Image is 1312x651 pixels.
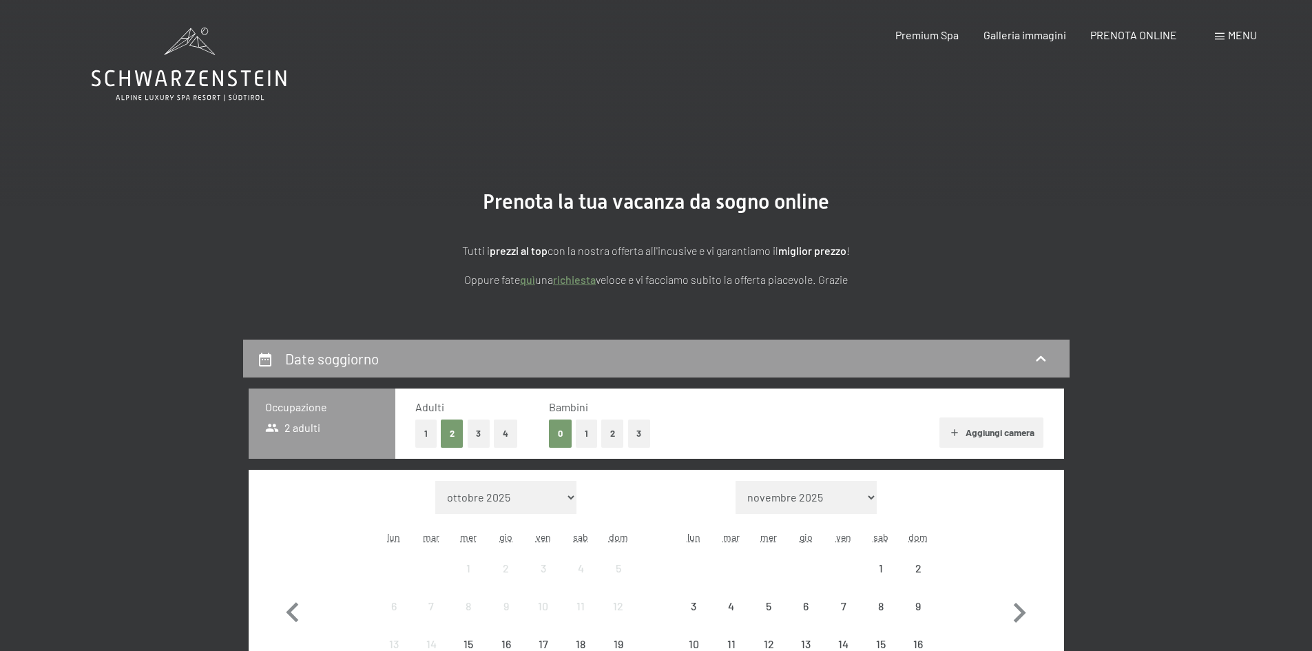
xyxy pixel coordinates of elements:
div: arrivo/check-in non effettuabile [450,588,487,625]
abbr: martedì [723,531,740,543]
div: arrivo/check-in non effettuabile [413,588,450,625]
div: Sun Oct 05 2025 [599,550,636,587]
div: Mon Oct 06 2025 [375,588,413,625]
div: Sat Nov 08 2025 [862,588,899,625]
strong: miglior prezzo [778,244,846,257]
abbr: sabato [573,531,588,543]
a: richiesta [553,273,596,286]
abbr: lunedì [387,531,400,543]
div: 4 [714,601,749,635]
div: 9 [489,601,523,635]
div: 3 [676,601,711,635]
div: 12 [601,601,635,635]
div: 2 [901,563,935,597]
div: Tue Nov 04 2025 [713,588,750,625]
div: arrivo/check-in non effettuabile [862,588,899,625]
abbr: sabato [873,531,888,543]
div: 4 [563,563,598,597]
div: 2 [489,563,523,597]
div: Wed Oct 01 2025 [450,550,487,587]
span: Adulti [415,400,444,413]
div: Thu Oct 09 2025 [488,588,525,625]
div: arrivo/check-in non effettuabile [899,550,937,587]
a: quì [520,273,535,286]
div: 5 [751,601,786,635]
abbr: mercoledì [460,531,477,543]
abbr: venerdì [836,531,851,543]
div: Mon Nov 03 2025 [675,588,712,625]
button: 2 [441,420,464,448]
div: arrivo/check-in non effettuabile [787,588,824,625]
button: Aggiungi camera [939,417,1043,448]
abbr: giovedì [800,531,813,543]
div: arrivo/check-in non effettuabile [599,550,636,587]
abbr: venerdì [536,531,551,543]
div: arrivo/check-in non effettuabile [562,550,599,587]
span: Menu [1228,28,1257,41]
abbr: lunedì [687,531,700,543]
div: arrivo/check-in non effettuabile [713,588,750,625]
div: 3 [526,563,561,597]
div: arrivo/check-in non effettuabile [488,550,525,587]
div: 6 [789,601,823,635]
span: Bambini [549,400,588,413]
div: Sat Oct 11 2025 [562,588,599,625]
p: Tutti i con la nostra offerta all'incusive e vi garantiamo il ! [312,242,1001,260]
button: 2 [601,420,624,448]
span: Prenota la tua vacanza da sogno online [483,189,829,214]
abbr: giovedì [499,531,512,543]
div: 10 [526,601,561,635]
div: arrivo/check-in non effettuabile [750,588,787,625]
strong: prezzi al top [490,244,548,257]
p: Oppure fate una veloce e vi facciamo subito la offerta piacevole. Grazie [312,271,1001,289]
div: arrivo/check-in non effettuabile [562,588,599,625]
abbr: domenica [609,531,628,543]
div: arrivo/check-in non effettuabile [488,588,525,625]
div: 1 [451,563,486,597]
a: Premium Spa [895,28,959,41]
abbr: mercoledì [760,531,777,543]
div: 6 [377,601,411,635]
button: 3 [628,420,651,448]
div: arrivo/check-in non effettuabile [525,588,562,625]
div: arrivo/check-in non effettuabile [450,550,487,587]
span: PRENOTA ONLINE [1090,28,1177,41]
div: arrivo/check-in non effettuabile [675,588,712,625]
button: 1 [576,420,597,448]
div: Wed Nov 05 2025 [750,588,787,625]
div: Wed Oct 08 2025 [450,588,487,625]
h2: Date soggiorno [285,350,379,367]
h3: Occupazione [265,400,379,415]
div: Sun Oct 12 2025 [599,588,636,625]
div: Tue Oct 07 2025 [413,588,450,625]
div: arrivo/check-in non effettuabile [599,588,636,625]
div: Fri Oct 10 2025 [525,588,562,625]
div: arrivo/check-in non effettuabile [899,588,937,625]
button: 0 [549,420,572,448]
abbr: martedì [423,531,439,543]
button: 3 [468,420,490,448]
a: Galleria immagini [983,28,1066,41]
div: 8 [864,601,898,635]
div: 7 [826,601,860,635]
div: Fri Oct 03 2025 [525,550,562,587]
span: 2 adulti [265,420,321,435]
button: 4 [494,420,517,448]
div: 1 [864,563,898,597]
div: Sun Nov 09 2025 [899,588,937,625]
button: 1 [415,420,437,448]
div: Thu Oct 02 2025 [488,550,525,587]
div: arrivo/check-in non effettuabile [525,550,562,587]
div: 7 [414,601,448,635]
div: Thu Nov 06 2025 [787,588,824,625]
div: Fri Nov 07 2025 [824,588,862,625]
div: 9 [901,601,935,635]
div: Sat Oct 04 2025 [562,550,599,587]
div: Sun Nov 02 2025 [899,550,937,587]
div: arrivo/check-in non effettuabile [824,588,862,625]
div: arrivo/check-in non effettuabile [862,550,899,587]
div: 8 [451,601,486,635]
div: arrivo/check-in non effettuabile [375,588,413,625]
